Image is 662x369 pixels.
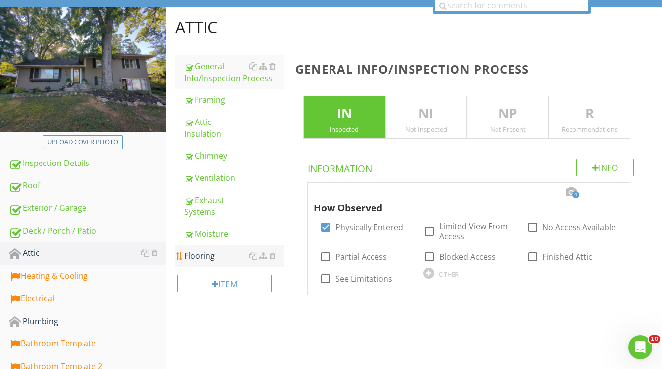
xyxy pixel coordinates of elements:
[184,94,284,106] div: Framing
[9,292,165,305] div: Electrical
[9,225,165,238] div: Deck / Porch / Patio
[308,159,634,175] h4: Information
[184,228,284,240] div: Moisture
[184,116,284,140] div: Attic Insulation
[542,252,592,262] label: Finished Attic
[184,60,284,84] div: General Info/Inspection Process
[439,221,515,241] label: Limited View From Access
[467,125,548,133] div: Not Present
[386,125,466,133] div: Not Inspected
[175,17,217,37] div: Attic
[9,202,165,215] div: Exterior / Garage
[184,172,284,184] div: Ventilation
[649,335,660,343] span: 10
[184,150,284,162] div: Chimney
[439,270,459,278] div: OTHER
[549,104,630,123] p: R
[628,335,652,359] iframe: Intercom live chat
[386,104,466,123] p: NI
[177,275,272,292] div: Item
[542,222,616,232] label: No Access Available
[467,104,548,123] p: NP
[9,337,165,350] div: Bathroom Template
[314,187,608,215] div: How Observed
[549,125,630,133] div: Recommendations
[335,274,392,284] label: See Limitations
[9,247,165,260] div: Attic
[47,137,118,147] div: Upload cover photo
[439,252,496,262] label: Blocked Access
[335,222,403,232] label: Physically Entered
[572,191,579,198] span: 4
[295,62,646,76] h3: General Info/Inspection Process
[576,159,634,176] div: Info
[335,252,387,262] label: Partial Access
[9,270,165,283] div: Heating & Cooling
[304,125,384,133] div: Inspected
[184,250,284,262] div: Flooring
[184,194,284,218] div: Exhaust Systems
[43,135,123,149] button: Upload cover photo
[9,179,165,192] div: Roof
[304,104,384,123] p: IN
[9,315,165,328] div: Plumbing
[9,157,165,170] div: Inspection Details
